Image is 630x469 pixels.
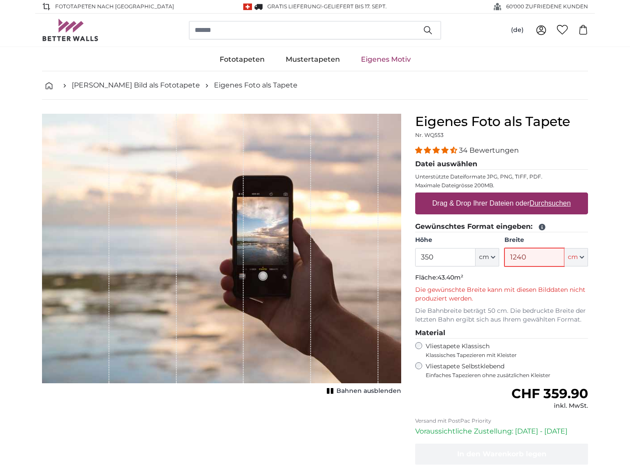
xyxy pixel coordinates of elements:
[506,3,588,10] span: 60'000 ZUFRIEDENE KUNDEN
[415,221,588,232] legend: Gewünschtes Format eingeben:
[324,385,401,397] button: Bahnen ausblenden
[459,146,519,154] span: 34 Bewertungen
[530,199,571,207] u: Durchsuchen
[275,48,350,71] a: Mustertapeten
[415,307,588,324] p: Die Bahnbreite beträgt 50 cm. Die bedruckte Breite der letzten Bahn ergibt sich aus Ihrem gewählt...
[415,328,588,339] legend: Material
[426,372,588,379] span: Einfaches Tapezieren ohne zusätzlichen Kleister
[457,450,546,458] span: In den Warenkorb legen
[415,114,588,129] h1: Eigenes Foto als Tapete
[214,80,297,91] a: Eigenes Foto als Tapete
[415,426,588,437] p: Voraussichtliche Zustellung: [DATE] - [DATE]
[209,48,275,71] a: Fototapeten
[415,159,588,170] legend: Datei auswählen
[42,71,588,100] nav: breadcrumbs
[426,342,581,359] label: Vliestapete Klassisch
[42,114,401,397] div: 1 of 1
[511,385,588,402] span: CHF 359.90
[243,3,252,10] img: Schweiz
[426,362,588,379] label: Vliestapete Selbstklebend
[504,22,531,38] button: (de)
[336,387,401,395] span: Bahnen ausblenden
[322,3,387,10] span: -
[324,3,387,10] span: Geliefert bis 17. Sept.
[72,80,200,91] a: [PERSON_NAME] Bild als Fototapete
[42,19,99,41] img: Betterwalls
[564,248,588,266] button: cm
[429,195,574,212] label: Drag & Drop Ihrer Dateien oder
[415,132,444,138] span: Nr. WQ553
[415,173,588,180] p: Unterstützte Dateiformate JPG, PNG, TIFF, PDF.
[415,417,588,424] p: Versand mit PostPac Priority
[415,182,588,189] p: Maximale Dateigrösse 200MB.
[415,146,459,154] span: 4.32 stars
[415,236,499,245] label: Höhe
[415,444,588,465] button: In den Warenkorb legen
[504,236,588,245] label: Breite
[415,286,588,303] p: Die gewünschte Breite kann mit diesen Bilddaten nicht produziert werden.
[437,273,463,281] span: 43.40m²
[479,253,489,262] span: cm
[350,48,421,71] a: Eigenes Motiv
[568,253,578,262] span: cm
[415,273,588,282] p: Fläche:
[267,3,322,10] span: GRATIS Lieferung!
[511,402,588,410] div: inkl. MwSt.
[426,352,581,359] span: Klassisches Tapezieren mit Kleister
[476,248,499,266] button: cm
[55,3,174,10] span: Fototapeten nach [GEOGRAPHIC_DATA]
